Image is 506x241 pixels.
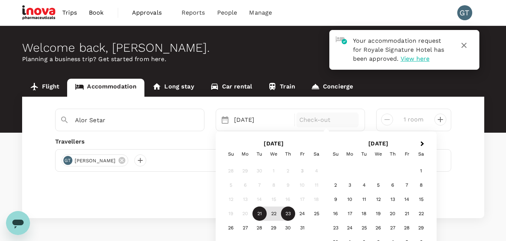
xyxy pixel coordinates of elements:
[22,41,484,55] div: Welcome back , [PERSON_NAME] .
[281,147,295,161] div: Thursday
[238,147,252,161] div: Monday
[267,164,281,178] div: Not available Wednesday, October 1st, 2025
[238,221,252,235] div: Choose Monday, October 27th, 2025
[252,147,267,161] div: Tuesday
[299,115,356,124] p: Check-out
[252,192,267,207] div: Not available Tuesday, October 14th, 2025
[336,36,347,44] img: hotel-approved
[67,79,144,97] a: Accommodation
[70,157,120,165] span: [PERSON_NAME]
[281,164,295,178] div: Not available Thursday, October 2nd, 2025
[75,114,179,126] input: Search cities, hotels, work locations
[281,192,295,207] div: Not available Thursday, October 16th, 2025
[417,138,429,150] button: Next Month
[309,178,324,192] div: Not available Saturday, October 11th, 2025
[224,192,238,207] div: Not available Sunday, October 12th, 2025
[414,207,428,221] div: Choose Saturday, November 22nd, 2025
[371,192,386,207] div: Choose Wednesday, November 12th, 2025
[267,207,281,221] div: Choose Wednesday, October 22nd, 2025
[199,120,200,121] button: Open
[400,178,414,192] div: Choose Friday, November 7th, 2025
[249,8,272,17] span: Manage
[371,147,386,161] div: Wednesday
[295,221,309,235] div: Choose Friday, October 31st, 2025
[343,147,357,161] div: Monday
[400,147,414,161] div: Friday
[295,192,309,207] div: Not available Friday, October 17th, 2025
[414,178,428,192] div: Choose Saturday, November 8th, 2025
[267,192,281,207] div: Not available Wednesday, October 15th, 2025
[267,147,281,161] div: Wednesday
[343,221,357,235] div: Choose Monday, November 24th, 2025
[252,221,267,235] div: Choose Tuesday, October 28th, 2025
[329,147,343,161] div: Sunday
[63,156,72,165] div: GT
[217,8,237,17] span: People
[22,4,57,21] img: iNova Pharmaceuticals
[309,147,324,161] div: Saturday
[182,8,205,17] span: Reports
[434,114,446,126] button: decrease
[6,211,30,235] iframe: Button to launch messaging window
[329,178,343,192] div: Choose Sunday, November 2nd, 2025
[267,178,281,192] div: Not available Wednesday, October 8th, 2025
[309,207,324,221] div: Choose Saturday, October 25th, 2025
[202,79,260,97] a: Car rental
[62,8,77,17] span: Trips
[238,164,252,178] div: Not available Monday, September 29th, 2025
[231,112,293,127] div: [DATE]
[295,147,309,161] div: Friday
[309,164,324,178] div: Not available Saturday, October 4th, 2025
[309,192,324,207] div: Not available Saturday, October 18th, 2025
[238,192,252,207] div: Not available Monday, October 13th, 2025
[357,192,371,207] div: Choose Tuesday, November 11th, 2025
[224,164,238,178] div: Not available Sunday, September 28th, 2025
[252,207,267,221] div: Not available Tuesday, October 21st, 2025
[414,147,428,161] div: Saturday
[414,192,428,207] div: Choose Saturday, November 15th, 2025
[295,207,309,221] div: Choose Friday, October 24th, 2025
[371,207,386,221] div: Choose Wednesday, November 19th, 2025
[386,221,400,235] div: Choose Thursday, November 27th, 2025
[55,137,451,146] div: Travellers
[386,207,400,221] div: Choose Thursday, November 20th, 2025
[295,178,309,192] div: Not available Friday, October 10th, 2025
[22,79,68,97] a: Flight
[386,192,400,207] div: Choose Thursday, November 13th, 2025
[252,178,267,192] div: Not available Tuesday, October 7th, 2025
[281,178,295,192] div: Not available Thursday, October 9th, 2025
[401,55,429,62] span: View here
[222,140,326,147] h2: [DATE]
[295,164,309,178] div: Not available Friday, October 3rd, 2025
[281,207,295,221] div: Choose Thursday, October 23rd, 2025
[224,164,324,235] div: Month October, 2025
[62,154,129,166] div: GT[PERSON_NAME]
[371,178,386,192] div: Choose Wednesday, November 5th, 2025
[132,8,170,17] span: Approvals
[400,221,414,235] div: Choose Friday, November 28th, 2025
[400,192,414,207] div: Choose Friday, November 14th, 2025
[357,147,371,161] div: Tuesday
[400,207,414,221] div: Choose Friday, November 21st, 2025
[353,37,444,62] span: Your accommodation request for Royale Signature Hotel has been approved.
[414,221,428,235] div: Choose Saturday, November 29th, 2025
[329,207,343,221] div: Choose Sunday, November 16th, 2025
[238,207,252,221] div: Not available Monday, October 20th, 2025
[89,8,104,17] span: Book
[267,221,281,235] div: Choose Wednesday, October 29th, 2025
[371,221,386,235] div: Choose Wednesday, November 26th, 2025
[357,178,371,192] div: Choose Tuesday, November 4th, 2025
[457,5,472,20] div: GT
[329,221,343,235] div: Choose Sunday, November 23rd, 2025
[414,164,428,178] div: Choose Saturday, November 1st, 2025
[224,147,238,161] div: Sunday
[281,221,295,235] div: Choose Thursday, October 30th, 2025
[22,55,484,64] p: Planning a business trip? Get started from here.
[357,207,371,221] div: Choose Tuesday, November 18th, 2025
[343,192,357,207] div: Choose Monday, November 10th, 2025
[224,178,238,192] div: Not available Sunday, October 5th, 2025
[329,192,343,207] div: Choose Sunday, November 9th, 2025
[326,140,431,147] h2: [DATE]
[399,114,428,126] input: Add rooms
[386,147,400,161] div: Thursday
